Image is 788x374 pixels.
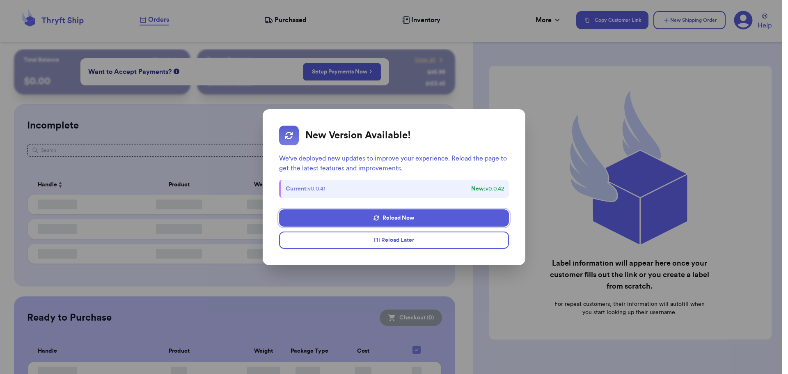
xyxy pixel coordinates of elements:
button: I'll Reload Later [279,232,509,249]
strong: New: [471,186,486,192]
strong: Current: [286,186,308,192]
h2: New Version Available! [305,129,411,142]
p: We've deployed new updates to improve your experience. Reload the page to get the latest features... [279,154,509,173]
button: Reload Now [279,209,509,227]
span: v 0.0.42 [471,185,504,193]
span: v 0.0.41 [286,185,325,193]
